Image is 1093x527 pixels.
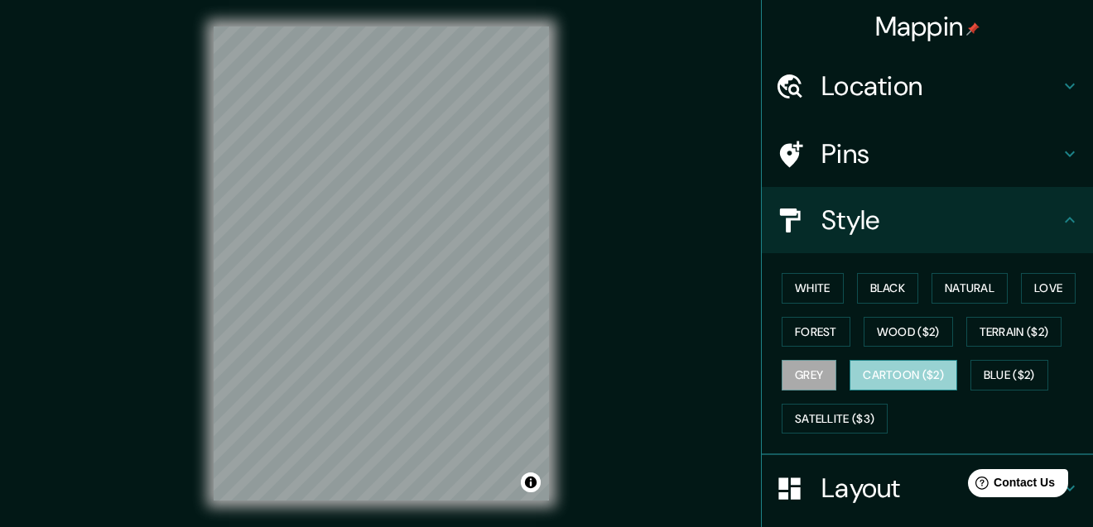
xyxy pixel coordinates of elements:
[214,26,549,501] canvas: Map
[782,273,844,304] button: White
[782,404,888,434] button: Satellite ($3)
[821,69,1060,103] h4: Location
[857,273,919,304] button: Black
[946,462,1075,509] iframe: Help widget launcher
[966,317,1062,347] button: Terrain ($2)
[762,455,1093,521] div: Layout
[762,121,1093,187] div: Pins
[864,317,953,347] button: Wood ($2)
[782,360,836,390] button: Grey
[850,360,957,390] button: Cartoon ($2)
[932,273,1008,304] button: Natural
[821,137,1060,170] h4: Pins
[821,472,1060,505] h4: Layout
[875,10,980,43] h4: Mappin
[762,53,1093,119] div: Location
[782,317,850,347] button: Forest
[762,187,1093,253] div: Style
[966,22,980,36] img: pin-icon.png
[521,472,541,492] button: Toggle attribution
[821,204,1060,237] h4: Style
[1021,273,1076,304] button: Love
[970,360,1048,390] button: Blue ($2)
